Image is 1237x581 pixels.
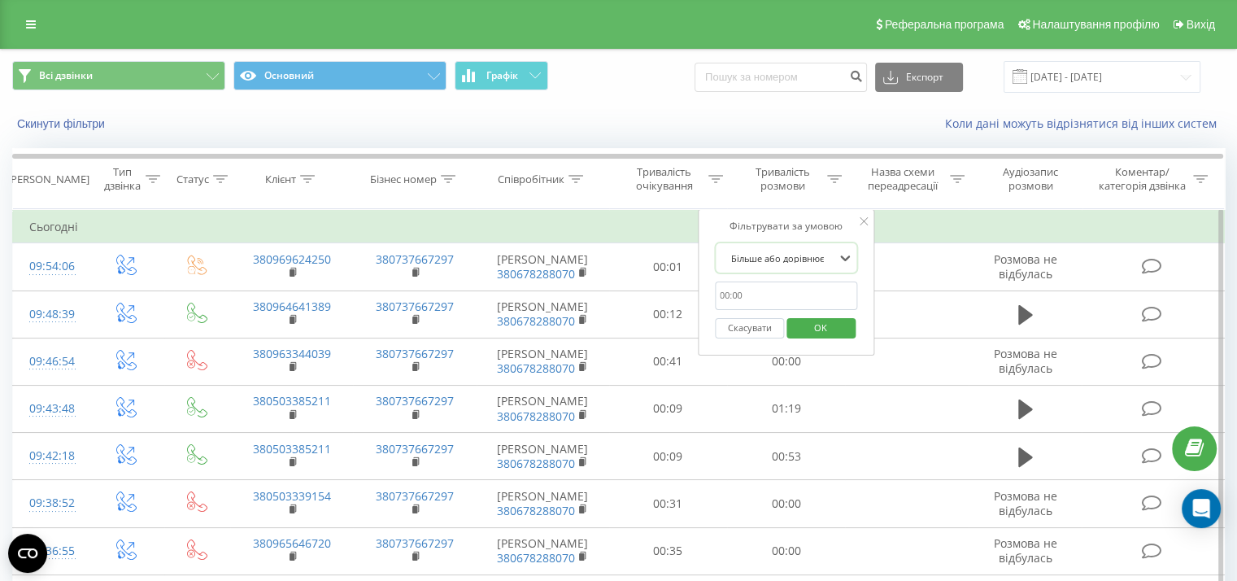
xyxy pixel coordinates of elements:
[477,243,609,290] td: [PERSON_NAME]
[253,535,331,551] a: 380965646720
[477,480,609,527] td: [PERSON_NAME]
[29,440,72,472] div: 09:42:18
[12,116,113,131] button: Скинути фільтри
[102,165,141,193] div: Тип дзвінка
[994,535,1057,566] span: Розмова не відбулась
[253,441,331,456] a: 380503385211
[376,299,454,314] a: 380737667297
[376,251,454,267] a: 380737667297
[715,282,858,310] input: 00:00
[609,338,727,385] td: 00:41
[12,61,225,90] button: Всі дзвінки
[497,550,575,566] a: 380678288070
[265,173,296,186] div: Клієнт
[477,290,609,338] td: [PERSON_NAME]
[727,385,845,432] td: 01:19
[1182,489,1221,528] div: Open Intercom Messenger
[609,480,727,527] td: 00:31
[742,165,823,193] div: Тривалість розмови
[370,173,437,186] div: Бізнес номер
[29,251,72,282] div: 09:54:06
[727,433,845,480] td: 00:53
[253,299,331,314] a: 380964641389
[715,318,784,339] button: Скасувати
[609,433,727,480] td: 00:09
[1187,18,1215,31] span: Вихід
[253,346,331,361] a: 380963344039
[497,408,575,424] a: 380678288070
[609,243,727,290] td: 00:01
[609,527,727,574] td: 00:35
[983,165,1078,193] div: Аудіозапис розмови
[945,116,1225,131] a: Коли дані можуть відрізнятися вiд інших систем
[798,315,843,340] span: OK
[1032,18,1159,31] span: Налаштування профілю
[376,441,454,456] a: 380737667297
[994,488,1057,518] span: Розмова не відбулась
[497,456,575,471] a: 380678288070
[497,503,575,518] a: 380678288070
[860,165,946,193] div: Назва схеми переадресації
[29,487,72,519] div: 09:38:52
[497,313,575,329] a: 380678288070
[497,360,575,376] a: 380678288070
[486,70,518,81] span: Графік
[609,385,727,432] td: 00:09
[715,218,858,234] div: Фільтрувати за умовою
[13,211,1225,243] td: Сьогодні
[609,290,727,338] td: 00:12
[477,385,609,432] td: [PERSON_NAME]
[376,488,454,504] a: 380737667297
[1094,165,1189,193] div: Коментар/категорія дзвінка
[376,535,454,551] a: 380737667297
[477,338,609,385] td: [PERSON_NAME]
[477,527,609,574] td: [PERSON_NAME]
[7,173,89,186] div: [PERSON_NAME]
[253,488,331,504] a: 380503339154
[786,318,856,339] button: OK
[253,393,331,408] a: 380503385211
[727,527,845,574] td: 00:00
[176,173,209,186] div: Статус
[39,69,93,82] span: Всі дзвінки
[875,63,963,92] button: Експорт
[497,266,575,282] a: 380678288070
[376,393,454,408] a: 380737667297
[8,534,47,573] button: Open CMP widget
[29,393,72,425] div: 09:43:48
[29,299,72,330] div: 09:48:39
[29,346,72,378] div: 09:46:54
[695,63,867,92] input: Пошук за номером
[376,346,454,361] a: 380737667297
[233,61,446,90] button: Основний
[455,61,548,90] button: Графік
[727,338,845,385] td: 00:00
[498,173,564,186] div: Співробітник
[624,165,705,193] div: Тривалість очікування
[29,535,72,567] div: 09:36:55
[994,251,1057,282] span: Розмова не відбулась
[727,480,845,527] td: 00:00
[477,433,609,480] td: [PERSON_NAME]
[253,251,331,267] a: 380969624250
[885,18,1004,31] span: Реферальна програма
[994,346,1057,376] span: Розмова не відбулась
